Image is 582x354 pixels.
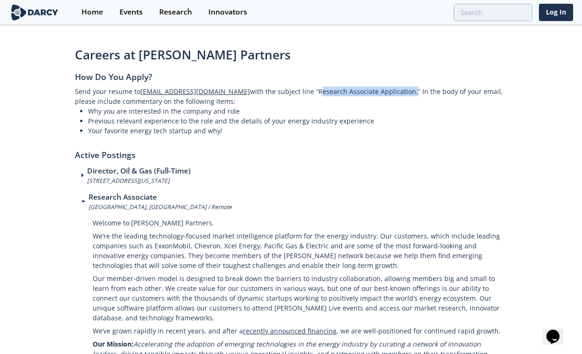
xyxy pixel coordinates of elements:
input: Advanced Search [454,4,532,21]
p: Welcome to [PERSON_NAME] Partners. [93,211,508,230]
div: Home [81,8,103,16]
p: We’ve grown rapidly in recent years, and after a , we are well-positioned for continued rapid gro... [93,325,508,338]
div: Innovators [208,8,247,16]
h3: Director, Oil & Gas (Full-Time) [87,166,191,177]
iframe: chat widget [543,317,573,345]
p: [STREET_ADDRESS][US_STATE] [87,177,191,185]
h2: Active Postings [75,136,508,166]
h1: Careers at [PERSON_NAME] Partners [75,46,508,64]
p: Our member-driven model is designed to break down the barriers to industry collaboration, allowin... [93,272,508,325]
p: Send your resume to with the subject line “Research Associate Application.” In the body of your e... [75,87,508,106]
a: [EMAIL_ADDRESS][DOMAIN_NAME] [140,87,250,96]
li: Your favorite energy tech startup and why! [88,126,508,136]
li: Previous relevant experience to the role and the details of your energy industry experience [88,116,508,126]
p: [GEOGRAPHIC_DATA], [GEOGRAPHIC_DATA] / Remote [88,203,232,211]
img: logo-wide.svg [9,4,60,21]
li: Why you are interested in the company and role [88,106,508,116]
a: Log In [539,4,573,21]
p: We’re the leading technology-focused market intelligence platform for the energy industry. Our cu... [93,230,508,272]
div: Research [159,8,192,16]
h2: How Do You Apply? [75,71,508,86]
a: recently announced financing [243,326,337,335]
div: Events [119,8,143,16]
strong: Our Mission: [93,340,133,348]
h3: Research Associate [88,192,232,203]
